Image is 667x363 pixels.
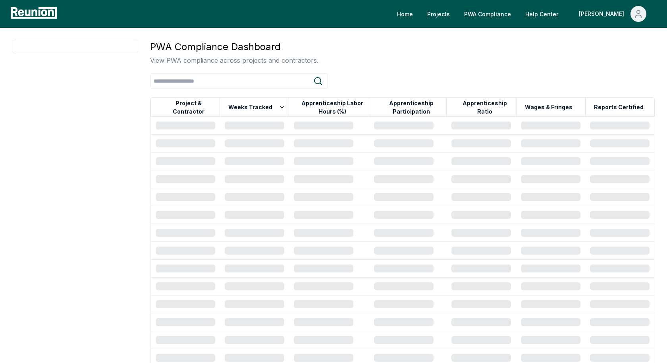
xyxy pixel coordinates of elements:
a: Projects [421,6,456,22]
nav: Main [391,6,659,22]
button: Apprenticeship Labor Hours (%) [296,99,369,115]
p: View PWA compliance across projects and contractors. [150,56,318,65]
button: Wages & Fringes [523,99,574,115]
button: Reports Certified [592,99,645,115]
h3: PWA Compliance Dashboard [150,40,318,54]
a: PWA Compliance [458,6,517,22]
button: Project & Contractor [158,99,220,115]
button: [PERSON_NAME] [573,6,653,22]
a: Home [391,6,419,22]
button: Apprenticeship Ratio [453,99,516,115]
button: Weeks Tracked [227,99,287,115]
button: Apprenticeship Participation [376,99,446,115]
a: Help Center [519,6,565,22]
div: [PERSON_NAME] [579,6,627,22]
